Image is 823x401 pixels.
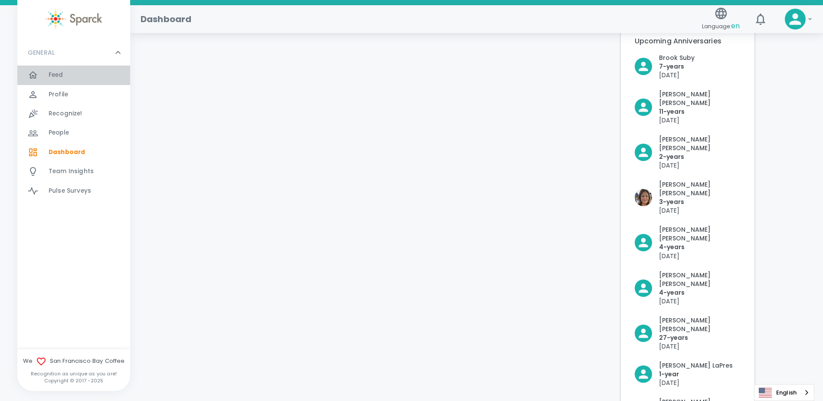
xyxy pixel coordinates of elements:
[635,53,695,79] button: Click to Recognize!
[659,316,741,333] p: [PERSON_NAME] [PERSON_NAME]
[659,62,695,71] p: 7- years
[17,181,130,200] a: Pulse Surveys
[17,66,130,204] div: GENERAL
[659,252,741,260] p: [DATE]
[141,12,191,26] h1: Dashboard
[635,90,741,125] button: Click to Recognize!
[28,48,55,57] p: GENERAL
[628,354,733,387] div: Click to Recognize!
[49,128,69,137] span: People
[49,109,82,118] span: Recognize!
[17,143,130,162] a: Dashboard
[17,377,130,384] p: Copyright © 2017 - 2025
[628,218,741,260] div: Click to Recognize!
[659,90,741,107] p: [PERSON_NAME] [PERSON_NAME]
[635,180,741,215] button: Click to Recognize!
[635,225,741,260] button: Click to Recognize!
[17,9,130,29] a: Sparck logo
[17,66,130,85] a: Feed
[731,21,740,31] span: en
[659,135,741,152] p: [PERSON_NAME] [PERSON_NAME]
[659,370,733,378] p: 1- year
[635,271,741,306] button: Click to Recognize!
[698,4,743,35] button: Language:en
[49,187,91,195] span: Pulse Surveys
[659,297,741,306] p: [DATE]
[754,384,814,401] div: Language
[659,225,741,243] p: [PERSON_NAME] [PERSON_NAME]
[628,173,741,215] div: Click to Recognize!
[17,85,130,104] a: Profile
[659,107,741,116] p: 11- years
[659,197,741,206] p: 3- years
[46,9,102,29] img: Sparck logo
[659,152,741,161] p: 2- years
[659,161,741,170] p: [DATE]
[17,162,130,181] a: Team Insights
[659,361,733,370] p: [PERSON_NAME] LaPres
[659,342,741,351] p: [DATE]
[49,71,63,79] span: Feed
[17,370,130,377] p: Recognition as unique as you are!
[659,53,695,62] p: Brook Suby
[659,333,741,342] p: 27- years
[628,83,741,125] div: Click to Recognize!
[659,243,741,251] p: 4- years
[659,288,741,297] p: 4- years
[49,90,68,99] span: Profile
[628,46,695,79] div: Click to Recognize!
[635,361,733,387] button: Click to Recognize!
[17,39,130,66] div: GENERAL
[628,264,741,306] div: Click to Recognize!
[17,104,130,123] a: Recognize!
[754,384,814,401] aside: Language selected: English
[635,189,652,206] img: Picture of Brenda Jacome
[17,123,130,142] a: People
[659,116,741,125] p: [DATE]
[659,206,741,215] p: [DATE]
[17,356,130,367] span: We San Francisco Bay Coffee
[49,148,85,157] span: Dashboard
[659,71,695,79] p: [DATE]
[635,135,741,170] button: Click to Recognize!
[635,316,741,351] button: Click to Recognize!
[635,36,741,46] p: Upcoming Anniversaries
[754,385,814,401] a: English
[659,180,741,197] p: [PERSON_NAME] [PERSON_NAME]
[628,309,741,351] div: Click to Recognize!
[659,271,741,288] p: [PERSON_NAME] [PERSON_NAME]
[702,20,740,32] span: Language:
[659,378,733,387] p: [DATE]
[628,128,741,170] div: Click to Recognize!
[49,167,94,176] span: Team Insights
